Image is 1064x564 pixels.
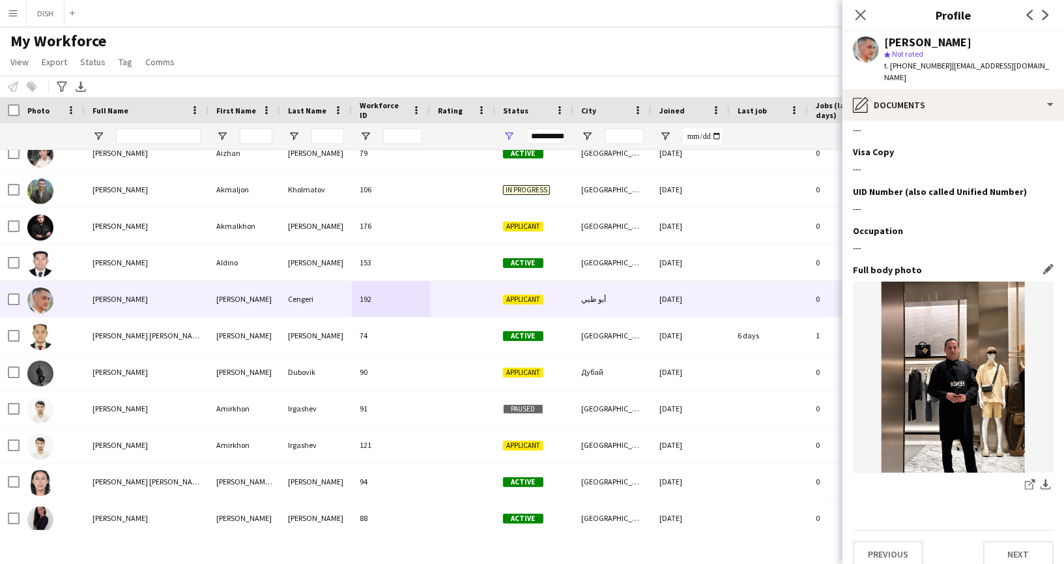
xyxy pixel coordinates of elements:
[605,128,644,144] input: City Filter Input
[36,53,72,70] a: Export
[93,440,148,450] span: [PERSON_NAME]
[573,391,652,426] div: [GEOGRAPHIC_DATA]
[280,464,352,499] div: [PERSON_NAME]
[573,245,652,280] div: [GEOGRAPHIC_DATA]
[884,61,1049,82] span: | [EMAIL_ADDRESS][DOMAIN_NAME]
[808,500,893,536] div: 0
[652,171,730,207] div: [DATE]
[352,245,430,280] div: 153
[280,245,352,280] div: [PERSON_NAME]
[360,100,407,120] span: Workforce ID
[438,106,463,115] span: Rating
[652,427,730,463] div: [DATE]
[573,281,652,317] div: أبو ظبي
[116,128,201,144] input: Full Name Filter Input
[652,354,730,390] div: [DATE]
[27,1,65,26] button: DISH
[208,354,280,390] div: [PERSON_NAME]
[93,185,148,194] span: [PERSON_NAME]
[652,208,730,244] div: [DATE]
[503,149,543,158] span: Active
[503,514,543,524] span: Active
[652,135,730,171] div: [DATE]
[54,79,70,95] app-action-btn: Advanced filters
[93,331,205,340] span: [PERSON_NAME] [PERSON_NAME]
[280,354,352,390] div: Dubovik
[352,171,430,207] div: 106
[573,318,652,353] div: [GEOGRAPHIC_DATA]
[216,106,256,115] span: First Name
[208,245,280,280] div: Aldino
[652,464,730,499] div: [DATE]
[581,106,596,115] span: City
[808,354,893,390] div: 0
[352,500,430,536] div: 88
[503,185,550,195] span: In progress
[27,288,53,314] img: Aleksandar Cengeri
[853,282,1054,473] img: IMG_7539.jpeg
[503,106,528,115] span: Status
[27,324,53,350] img: Alexander Aaron Reyes
[853,163,1054,175] div: ---
[853,264,922,276] h3: Full body photo
[808,391,893,426] div: 0
[683,128,722,144] input: Joined Filter Input
[573,464,652,499] div: [GEOGRAPHIC_DATA]
[581,130,593,142] button: Open Filter Menu
[80,56,106,68] span: Status
[93,130,104,142] button: Open Filter Menu
[42,56,67,68] span: Export
[240,128,272,144] input: First Name Filter Input
[730,318,808,353] div: 6 days
[27,397,53,423] img: Amirkhon Irgashev
[27,507,53,533] img: Anastasiya Kolesnikova
[503,331,543,341] span: Active
[503,368,543,378] span: Applicant
[10,56,29,68] span: View
[140,53,180,70] a: Comms
[27,178,53,204] img: Akmaljon Kholmatov
[808,427,893,463] div: 0
[652,318,730,353] div: [DATE]
[808,281,893,317] div: 0
[853,146,894,158] h3: Visa Copy
[352,391,430,426] div: 91
[288,106,326,115] span: Last Name
[280,208,352,244] div: [PERSON_NAME]
[280,171,352,207] div: Kholmatov
[113,53,137,70] a: Tag
[652,391,730,426] div: [DATE]
[208,171,280,207] div: Akmaljon
[288,130,300,142] button: Open Filter Menu
[280,500,352,536] div: [PERSON_NAME]
[853,242,1054,254] div: ---
[659,106,685,115] span: Joined
[808,171,893,207] div: 0
[892,49,923,59] span: Not rated
[652,245,730,280] div: [DATE]
[93,477,205,486] span: [PERSON_NAME] [PERSON_NAME]
[208,208,280,244] div: Akmalkhon
[738,106,767,115] span: Last job
[27,141,53,168] img: Aizhan Mussabekova
[208,391,280,426] div: Amirkhon
[352,464,430,499] div: 94
[216,130,228,142] button: Open Filter Menu
[853,186,1027,198] h3: UID Number (also called Unified Number)
[93,221,148,231] span: [PERSON_NAME]
[808,245,893,280] div: 0
[352,318,430,353] div: 74
[884,61,952,70] span: t. [PHONE_NUMBER]
[853,225,903,237] h3: Occupation
[10,31,106,51] span: My Workforce
[27,251,53,277] img: Aldino Manalo
[360,130,371,142] button: Open Filter Menu
[93,404,148,413] span: [PERSON_NAME]
[808,318,893,353] div: 1
[280,427,352,463] div: Irgashev
[808,135,893,171] div: 0
[280,281,352,317] div: Cengeri
[27,470,53,496] img: Ana Elizabeth Fuentes Hinostroza
[93,367,148,377] span: [PERSON_NAME]
[93,294,148,304] span: [PERSON_NAME]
